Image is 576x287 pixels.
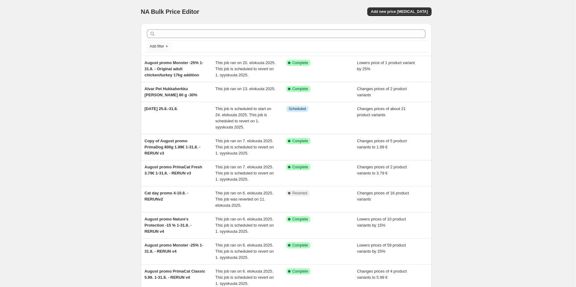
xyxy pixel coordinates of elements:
[357,191,409,201] span: Changes prices of 16 product variants
[150,44,164,49] span: Add filter
[215,86,276,91] span: This job ran on 13. elokuuta 2025.
[215,217,274,234] span: This job ran on 6. elokuuta 2025. This job is scheduled to revert on 1. syyskuuta 2025.
[367,7,432,16] button: Add new price [MEDICAL_DATA]
[215,106,271,129] span: This job is scheduled to start on 24. elokuuta 2025. This job is scheduled to revert on 1. syysku...
[144,243,203,254] span: August promo Monster -25% 1-31.8. - RERUN v4
[357,139,407,149] span: Changes prices of 5 product variants to 1.99 €
[357,217,406,228] span: Lowers prices of 10 product variants by 15%
[357,243,406,254] span: Lowers prices of 59 product variants by 25%
[292,139,308,143] span: Complete
[371,9,428,14] span: Add new price [MEDICAL_DATA]
[292,86,308,91] span: Complete
[147,43,171,50] button: Add filter
[357,165,407,175] span: Changes prices of 2 product variants to 3.79 €
[144,106,178,111] span: [DATE] 25.8.-31.8.
[215,165,274,182] span: This job ran on 7. elokuuta 2025. This job is scheduled to revert on 1. syyskuuta 2025.
[141,8,199,15] span: NA Bulk Price Editor
[215,243,274,260] span: This job ran on 6. elokuuta 2025. This job is scheduled to revert on 1. syyskuuta 2025.
[292,217,308,222] span: Complete
[144,60,203,77] span: August promo Monster -25% 1-31.8. - Original adult chicken/turkey 17kg addition
[215,60,276,77] span: This job ran on 20. elokuuta 2025. This job is scheduled to revert on 1. syyskuuta 2025.
[357,86,407,97] span: Changes prices of 2 product variants
[292,165,308,170] span: Complete
[144,269,205,280] span: August promo PrimaCat Classic 5.99. 1-31.8. - RERUN v4
[292,243,308,248] span: Complete
[144,165,202,175] span: August promo PrimaCat Fresh 3.79€ 1-31.8. - RERUN v3
[357,106,406,117] span: Changes prices of about 21 product variants
[215,269,274,286] span: This job ran on 6. elokuuta 2025. This job is scheduled to revert on 1. syyskuuta 2025.
[215,191,273,208] span: This job ran on 6. elokuuta 2025. This job was reverted on 11. elokuuta 2025.
[144,217,192,234] span: August promo Nature's Protection -15 % 1-31.8. - RERUN v4
[292,191,307,196] span: Reverted
[289,106,306,111] span: Scheduled
[357,60,415,71] span: Lowers price of 1 product variant by 25%
[292,60,308,65] span: Complete
[144,86,197,97] span: Alvar Pet Hukkaherkku [PERSON_NAME] 80 g -30%
[357,269,407,280] span: Changes prices of 4 product variants to 5.99 €
[215,139,274,155] span: This job ran on 7. elokuuta 2025. This job is scheduled to revert on 1. syyskuuta 2025.
[144,191,188,201] span: Cat day promo 4-10.8. - RERUNv2
[292,269,308,274] span: Complete
[144,139,200,155] span: Copy of August promo PrimaDog 800g 1.99€ 1-31.8. - RERUN v3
